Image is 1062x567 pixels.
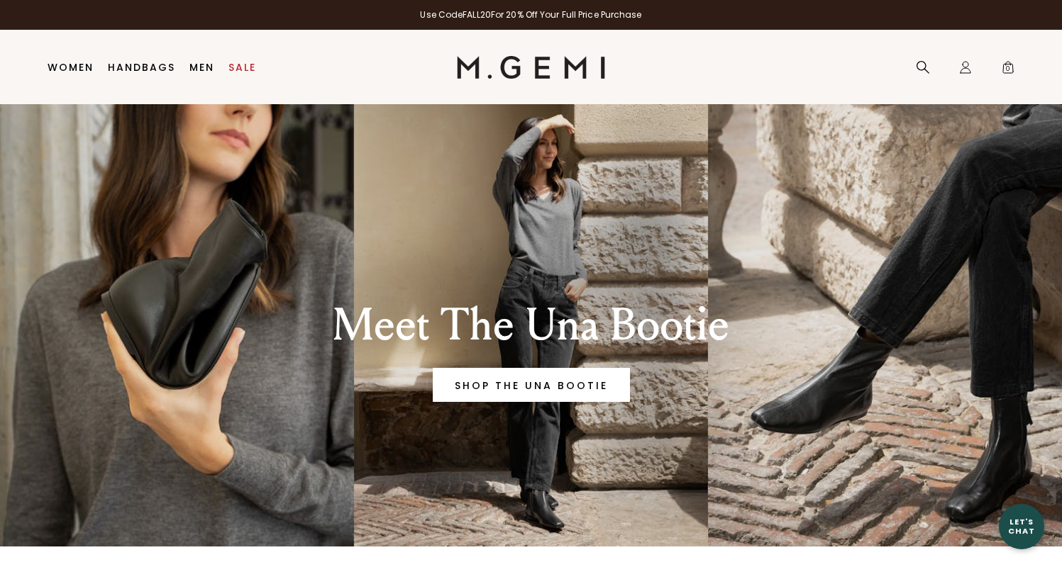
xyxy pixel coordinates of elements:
[999,517,1044,535] div: Let's Chat
[463,9,491,21] strong: FALL20
[285,300,778,351] div: Meet The Una Bootie
[189,62,214,73] a: Men
[108,62,175,73] a: Handbags
[48,62,94,73] a: Women
[433,368,630,402] a: Banner primary button
[228,62,256,73] a: Sale
[1001,63,1015,77] span: 0
[457,56,605,79] img: M.Gemi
